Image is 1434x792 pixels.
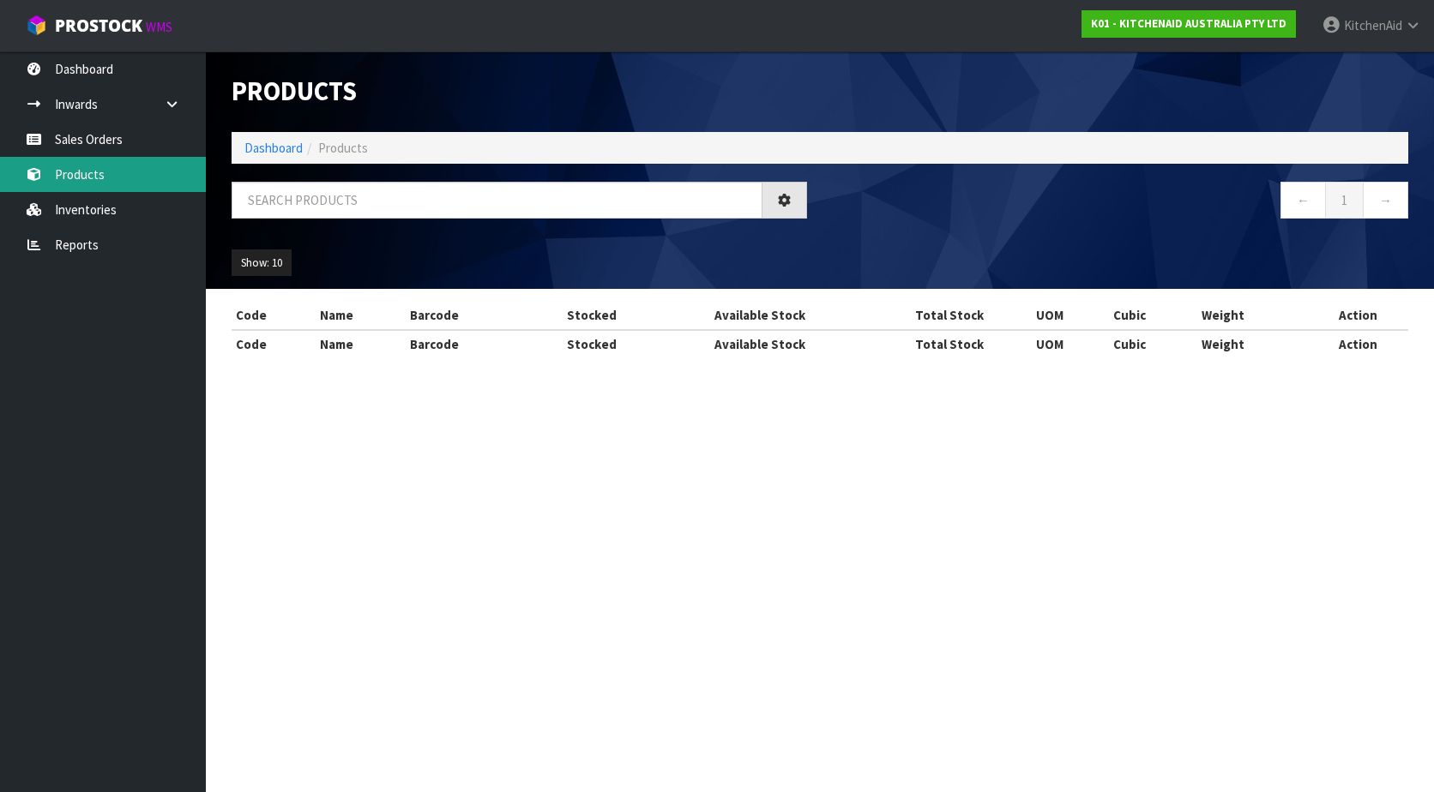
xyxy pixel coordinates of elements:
th: Action [1307,302,1408,329]
strong: K01 - KITCHENAID AUSTRALIA PTY LTD [1091,16,1286,31]
a: → [1363,182,1408,219]
th: Action [1307,330,1408,357]
th: Cubic [1109,330,1197,357]
th: Total Stock [867,302,1033,329]
button: Show: 10 [232,249,292,277]
span: Products [318,140,368,156]
th: Cubic [1109,302,1197,329]
nav: Page navigation [833,182,1408,224]
th: Total Stock [867,330,1033,357]
a: ← [1280,182,1326,219]
a: Dashboard [244,140,303,156]
th: Name [316,330,406,357]
span: KitchenAid [1344,17,1402,33]
th: UOM [1032,302,1109,329]
input: Search products [232,182,762,219]
th: Barcode [406,302,528,329]
th: Code [232,302,316,329]
th: UOM [1032,330,1109,357]
th: Stocked [529,302,654,329]
th: Code [232,330,316,357]
small: WMS [146,19,172,35]
img: cube-alt.png [26,15,47,36]
th: Available Stock [654,302,866,329]
a: 1 [1325,182,1364,219]
th: Weight [1197,330,1307,357]
th: Weight [1197,302,1307,329]
h1: Products [232,77,807,106]
th: Stocked [529,330,654,357]
th: Available Stock [654,330,866,357]
th: Name [316,302,406,329]
th: Barcode [406,330,528,357]
span: ProStock [55,15,142,37]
